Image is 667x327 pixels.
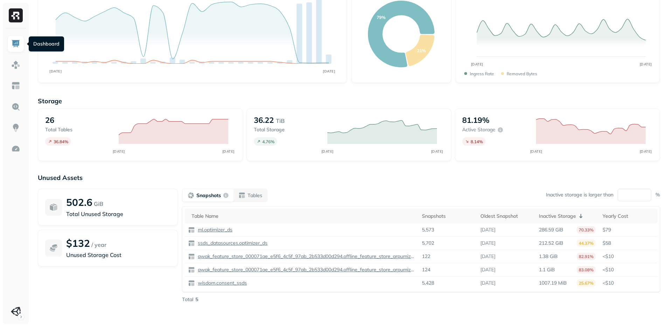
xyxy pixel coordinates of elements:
tspan: [DATE] [431,149,443,154]
p: 83.08% [577,266,596,273]
div: Snapshots [422,213,473,220]
p: GiB [94,200,103,208]
tspan: [DATE] [639,149,652,154]
p: 5 [195,296,198,303]
p: [DATE] [480,240,495,246]
p: 8.14 % [471,139,483,144]
p: 5,428 [422,280,434,286]
p: $58 [603,240,654,246]
p: ssds_datasources.optimizer_ds [196,240,268,246]
img: table [188,240,195,247]
p: 212.52 GiB [539,240,563,246]
p: 5,702 [422,240,434,246]
img: table [188,253,195,260]
img: Dashboard [11,39,20,48]
p: [DATE] [480,253,495,260]
img: Insights [11,123,20,132]
p: Active storage [462,126,495,133]
p: ml.optimizer_ds [196,227,232,233]
div: Dashboard [29,36,64,51]
tspan: [DATE] [222,149,235,154]
p: Tables [248,192,262,199]
p: 26 [45,115,54,125]
p: Removed bytes [507,71,537,76]
img: table [188,266,195,273]
p: 4.76 % [262,139,275,144]
p: <$10 [603,280,654,286]
a: qwak_feature_store_000071ae_e5f6_4c5f_97ab_2b533d00d294.offline_feature_store_arpumizer_game_user... [195,266,415,273]
tspan: [DATE] [530,149,542,154]
p: Snapshots [196,192,221,199]
p: Total tables [45,126,112,133]
p: 1.38 GiB [539,253,558,260]
p: 36.22 [254,115,274,125]
p: 122 [422,253,430,260]
p: 36.84 % [54,139,68,144]
p: 1.1 GiB [539,266,555,273]
p: [DATE] [480,266,495,273]
p: Total storage [254,126,320,133]
img: Query Explorer [11,102,20,111]
p: Total [182,296,193,303]
p: 286.59 GiB [539,227,563,233]
p: 25.67% [577,279,596,287]
p: 82.91% [577,253,596,260]
div: Oldest Snapshot [480,213,532,220]
p: 44.37% [577,239,596,247]
p: Total Unused Storage [66,210,171,218]
p: [DATE] [480,280,495,286]
p: TiB [276,117,285,125]
p: 124 [422,266,430,273]
tspan: [DATE] [113,149,125,154]
p: wisdom.consent_ssds [196,280,247,286]
p: $132 [66,237,90,249]
tspan: [DATE] [471,62,483,67]
text: 21% [417,48,425,53]
p: 81.19% [462,115,489,125]
a: wisdom.consent_ssds [195,280,247,286]
img: Assets [11,60,20,69]
p: 5,573 [422,227,434,233]
p: Ingress Rate [470,71,494,76]
img: Ryft [9,8,23,22]
p: Unused Assets [38,174,660,182]
p: qwak_feature_store_000071ae_e5f6_4c5f_97ab_2b533d00d294.offline_feature_store_arpumizer_user_leve... [196,253,415,260]
tspan: [DATE] [323,69,335,73]
div: Yearly Cost [603,213,654,220]
p: <$10 [603,253,654,260]
img: Unity [11,307,21,316]
p: [DATE] [480,227,495,233]
p: <$10 [603,266,654,273]
p: qwak_feature_store_000071ae_e5f6_4c5f_97ab_2b533d00d294.offline_feature_store_arpumizer_game_user... [196,266,415,273]
p: Inactive Storage [539,213,576,220]
p: Unused Storage Cost [66,251,171,259]
img: Asset Explorer [11,81,20,90]
a: qwak_feature_store_000071ae_e5f6_4c5f_97ab_2b533d00d294.offline_feature_store_arpumizer_user_leve... [195,253,415,260]
p: 70.33% [577,226,596,234]
p: 1007.19 MiB [539,280,567,286]
tspan: [DATE] [49,69,62,73]
img: Optimization [11,144,20,153]
p: $79 [603,227,654,233]
p: 502.6 [66,196,92,208]
p: Storage [38,97,660,105]
p: Inactive storage is larger than [546,192,613,198]
p: / year [91,241,106,249]
tspan: [DATE] [321,149,333,154]
a: ml.optimizer_ds [195,227,232,233]
p: % [655,192,660,198]
tspan: [DATE] [639,62,652,67]
a: ssds_datasources.optimizer_ds [195,240,268,246]
img: table [188,280,195,287]
div: Table Name [192,213,415,220]
text: 79% [377,15,385,20]
img: table [188,227,195,234]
